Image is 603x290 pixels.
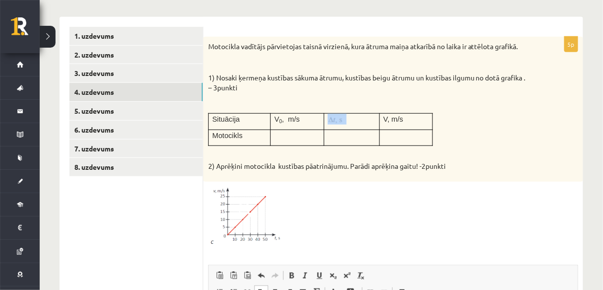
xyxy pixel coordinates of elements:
a: 7. uzdevums [69,140,203,158]
img: 1.png [208,187,283,245]
a: 8. uzdevums [69,158,203,176]
a: Надстрочный индекс [340,269,354,282]
a: Вставить (Ctrl+V) [213,269,227,282]
p: 2) Aprēķini motocikla kustības pāatrinājumu. Parādi aprēķina gaitu! -2punkti [208,161,529,171]
span: V , m/s [275,115,300,123]
a: Вставить из Word [241,269,254,282]
p: 1) Nosaki ķermeņa kustības sākuma ātrumu, kustības beigu ātrumu un kustības ilgumu no dotā grafik... [208,73,529,92]
span: V, m/s [383,115,403,123]
span: Situācija [212,115,240,123]
a: 3. uzdevums [69,64,203,82]
img: df706StPPuJO2GA9DIStRFPx4+6amsYNTwiYi8dYRtIqr39vL+449tPA3UyKjeyij0QrybYHSeMA1JcAnWdqigVxNDwAAAAAS... [328,116,347,125]
a: Rīgas 1. Tālmācības vidusskola [11,17,40,42]
a: Полужирный (Ctrl+B) [285,269,299,282]
a: 5. uzdevums [69,102,203,120]
a: Подстрочный индекс [326,269,340,282]
a: 6. uzdevums [69,121,203,139]
a: Отменить (Ctrl+Z) [254,269,268,282]
p: 5p [564,36,578,52]
body: Визуальный текстовый редактор, wiswyg-editor-user-answer-47433984000840 [10,10,359,21]
a: 1. uzdevums [69,27,203,45]
a: Курсив (Ctrl+I) [299,269,312,282]
a: Вставить только текст (Ctrl+Shift+V) [227,269,241,282]
sub: 0 [279,119,282,124]
a: Убрать форматирование [354,269,368,282]
a: 4. uzdevums [69,83,203,101]
a: 2. uzdevums [69,46,203,64]
p: Motocikla vadītājs pārvietojas taisnā virzienā, kura ātruma maiņa atkarībā no laika ir attēlota g... [208,42,529,52]
a: Повторить (Ctrl+Y) [268,269,282,282]
a: Подчеркнутый (Ctrl+U) [312,269,326,282]
span: Motocikls [212,132,242,140]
